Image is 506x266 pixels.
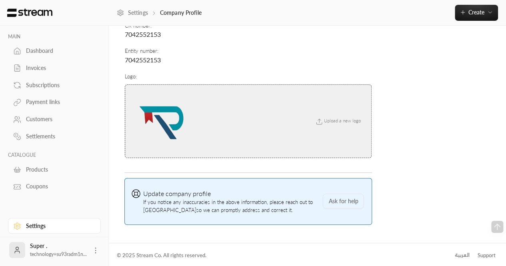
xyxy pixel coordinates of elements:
span: 7042552153 [125,30,161,38]
a: Settings [8,218,101,234]
img: Logo [6,8,53,17]
div: Subscriptions [26,81,91,89]
a: Customers [8,112,101,127]
div: العربية [455,251,470,259]
div: Products [26,166,91,174]
div: Invoices [26,64,91,72]
div: Payment links [26,98,91,106]
a: Support [475,248,498,262]
a: Dashboard [8,43,101,59]
a: Products [8,162,101,177]
a: Settlements [8,129,101,144]
span: If you notice any inaccuracies in the above information, please reach out to [GEOGRAPHIC_DATA] so... [143,189,319,214]
div: Coupons [26,182,91,190]
p: Company Profile [160,9,202,17]
img: company logo [132,91,192,151]
div: Dashboard [26,47,91,55]
div: Super . [30,242,87,258]
a: Invoices [8,60,101,76]
p: CATALOGUE [8,152,101,158]
span: 7042552153 [125,56,161,64]
span: Update company profile [143,190,211,197]
span: Upload a new logo [310,118,365,123]
td: Entity number : [124,43,372,68]
a: Payment links [8,94,101,110]
span: technology+su93radm1n... [30,251,87,257]
button: Create [455,5,498,21]
a: Coupons [8,179,101,194]
p: MAIN [8,34,101,40]
div: Customers [26,115,91,123]
button: Ask for help [323,194,364,208]
a: Subscriptions [8,77,101,93]
div: Settings [26,222,91,230]
div: © 2025 Stream Co. All rights reserved. [117,252,206,260]
a: Settings [117,9,148,17]
td: CR number : [124,18,372,43]
span: Create [468,9,484,16]
nav: breadcrumb [117,9,202,17]
div: Settlements [26,132,91,140]
td: Logo : [124,69,372,167]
